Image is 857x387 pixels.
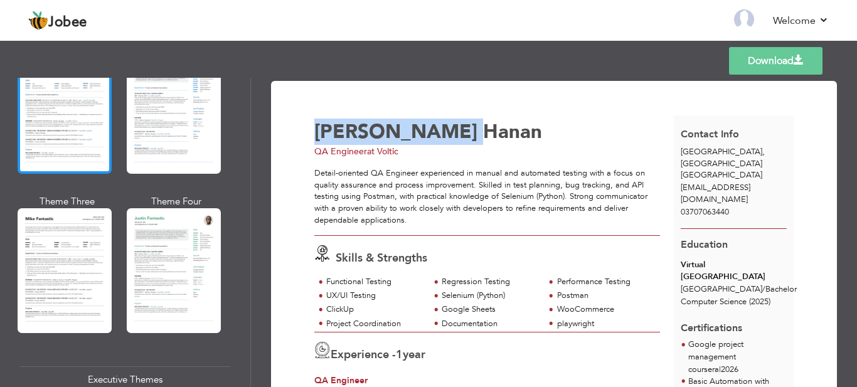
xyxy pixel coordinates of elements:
span: Education [681,238,728,252]
span: Google project management [688,339,743,363]
p: coursera 2026 [688,364,787,376]
div: Project Coordination [326,318,422,330]
span: [EMAIL_ADDRESS][DOMAIN_NAME] [681,182,750,205]
span: Skills & Strengths [336,250,427,266]
div: Regression Testing [442,276,538,288]
a: Download [729,47,822,75]
div: Postman [557,290,653,302]
div: Performance Testing [557,276,653,288]
div: playwright [557,318,653,330]
img: jobee.io [28,11,48,31]
span: , [762,146,765,157]
span: 03707063440 [681,206,729,218]
span: [GEOGRAPHIC_DATA] Bachelor [681,284,797,295]
div: WooCommerce [557,304,653,315]
span: QA Engineer [314,374,368,386]
div: Virtual [GEOGRAPHIC_DATA] [681,259,787,282]
span: Contact Info [681,127,739,141]
span: [GEOGRAPHIC_DATA] [681,146,762,157]
span: 1 [396,347,403,363]
div: ClickUp [326,304,422,315]
div: UX/UI Testing [326,290,422,302]
div: Google Sheets [442,304,538,315]
span: Jobee [48,16,87,29]
span: | [719,364,721,375]
span: at Voltic [367,146,398,157]
span: [GEOGRAPHIC_DATA] [681,169,762,181]
div: [GEOGRAPHIC_DATA] [674,146,794,181]
div: Detail-oriented QA Engineer experienced in manual and automated testing with a focus on quality a... [314,167,660,226]
span: / [762,284,765,295]
span: Experience - [331,347,396,363]
span: (2025) [749,296,770,307]
span: [PERSON_NAME] [314,119,477,145]
span: QA Engineer [314,146,367,157]
span: Hanan [483,119,542,145]
label: year [396,347,425,363]
div: Theme Four [129,195,223,208]
span: Computer Science [681,296,747,307]
img: Profile Img [734,9,754,29]
div: Functional Testing [326,276,422,288]
span: Certifications [681,312,742,336]
a: Welcome [773,13,829,28]
div: Selenium (Python) [442,290,538,302]
div: Theme Three [20,195,114,208]
a: Jobee [28,11,87,31]
div: Documentation [442,318,538,330]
